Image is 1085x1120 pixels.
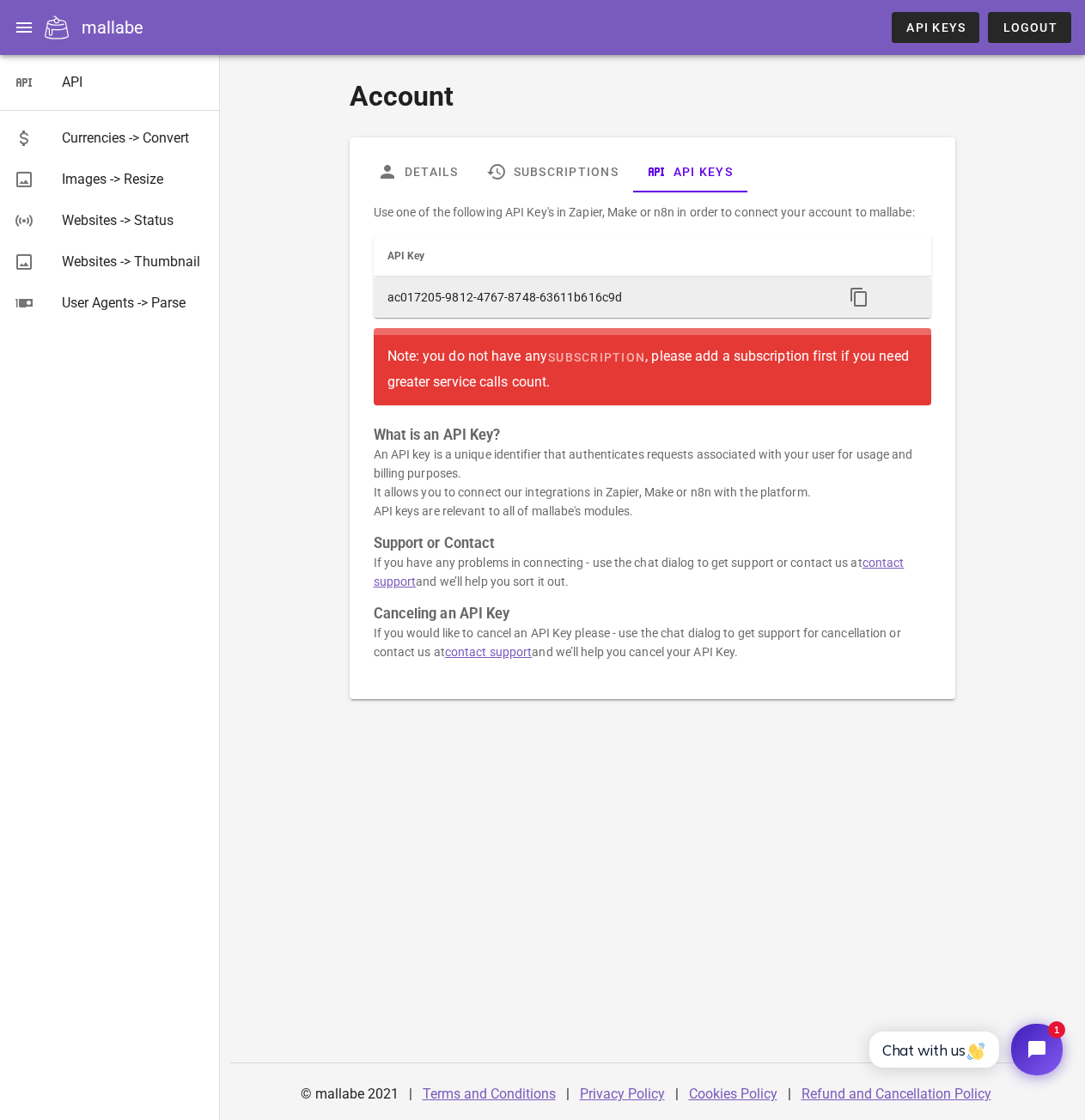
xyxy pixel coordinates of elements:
[363,151,472,192] a: Details
[892,12,979,43] a: API Keys
[802,1086,991,1102] a: Refund and Cancellation Policy
[409,1074,412,1115] div: |
[62,74,206,90] div: API
[988,12,1071,43] button: Logout
[374,553,932,591] p: If you have any problems in connecting - use the chat dialog to get support or contact us at and ...
[689,1086,777,1102] a: Cookies Policy
[547,350,645,364] span: subscription
[423,1086,556,1102] a: Terms and Conditions
[566,1074,570,1115] div: |
[374,235,831,277] th: API Key: Not sorted. Activate to sort ascending.
[374,534,932,553] h3: Support or Contact
[62,295,206,311] div: User Agents -> Parse
[374,277,831,318] td: ac017205-9812-4767-8748-63611b616c9d
[350,76,956,117] h1: Account
[62,212,206,228] div: Websites -> Status
[62,253,206,270] div: Websites -> Thumbnail
[580,1086,665,1102] a: Privacy Policy
[850,1009,1077,1090] iframe: Tidio Chat
[374,203,932,222] p: Use one of the following API Key's in Zapier, Make or n8n in order to connect your account to mal...
[374,624,932,661] p: If you would like to cancel an API Key please - use the chat dialog to get support for cancellati...
[905,21,966,34] span: API Keys
[374,445,932,520] p: An API key is a unique identifier that authenticates requests associated with your user for usage...
[387,250,425,262] span: API Key
[62,171,206,187] div: Images -> Resize
[675,1074,679,1115] div: |
[290,1074,409,1115] div: © mallabe 2021
[547,342,645,373] a: subscription
[387,342,918,392] div: Note: you do not have any , please add a subscription first if you need greater service calls count.
[374,426,932,445] h3: What is an API Key?
[632,151,747,192] a: API Keys
[788,1074,791,1115] div: |
[62,130,206,146] div: Currencies -> Convert
[82,15,143,40] div: mallabe
[445,645,533,659] a: contact support
[472,151,631,192] a: Subscriptions
[1002,21,1058,34] span: Logout
[374,605,932,624] h3: Canceling an API Key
